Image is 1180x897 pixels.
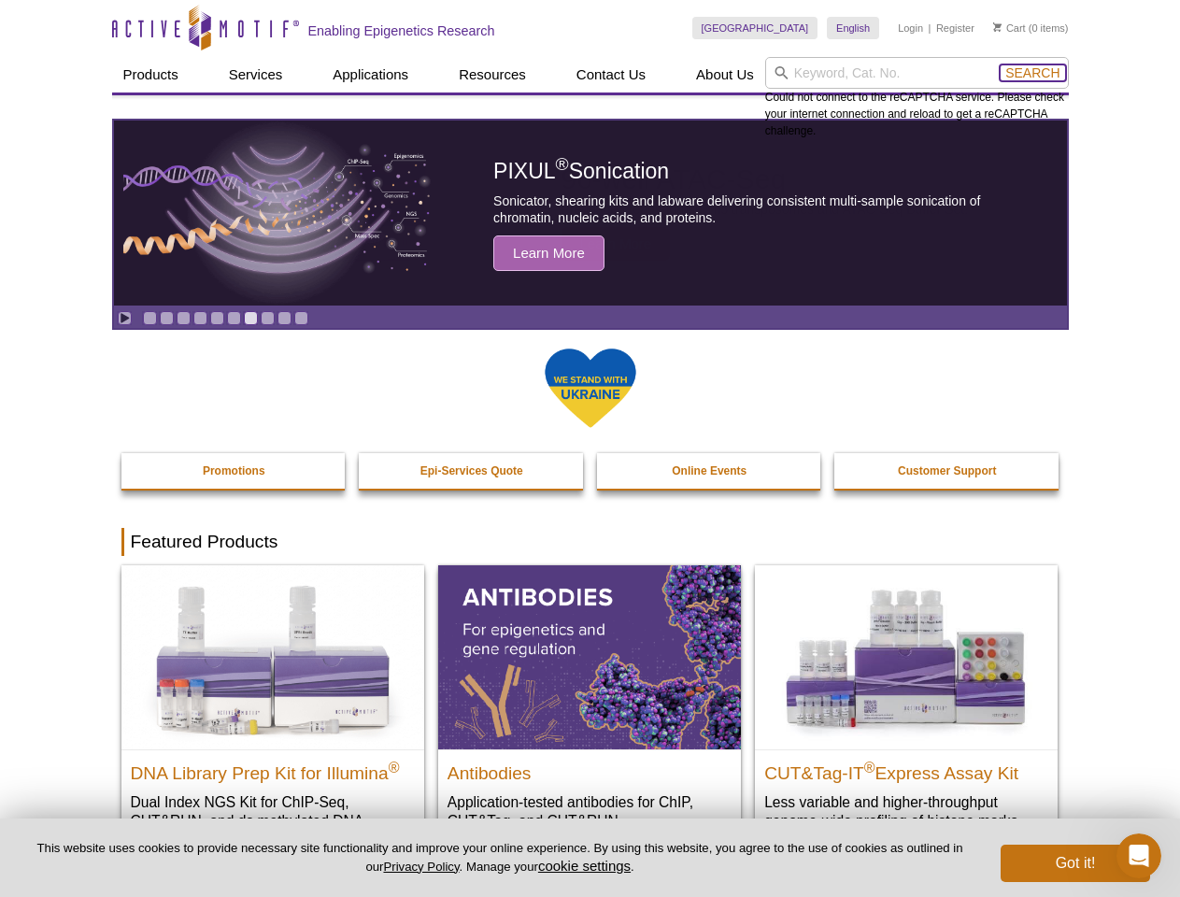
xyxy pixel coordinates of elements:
[764,755,1048,783] h2: CUT&Tag-IT Express Assay Kit
[538,858,631,874] button: cookie settings
[448,755,732,783] h2: Antibodies
[114,121,1067,306] a: PIXUL sonication PIXUL®Sonication Sonicator, shearing kits and labware delivering consistent mult...
[420,464,523,477] strong: Epi-Services Quote
[672,464,746,477] strong: Online Events
[277,311,291,325] a: Go to slide 9
[244,311,258,325] a: Go to slide 7
[993,17,1069,39] li: (0 items)
[827,17,879,39] a: English
[383,860,459,874] a: Privacy Policy
[261,311,275,325] a: Go to slide 8
[143,311,157,325] a: Go to slide 1
[448,792,732,831] p: Application-tested antibodies for ChIP, CUT&Tag, and CUT&RUN.
[359,453,585,489] a: Epi-Services Quote
[203,464,265,477] strong: Promotions
[121,453,348,489] a: Promotions
[993,22,1002,32] img: Your Cart
[448,57,537,93] a: Resources
[227,311,241,325] a: Go to slide 6
[493,159,669,183] span: PIXUL Sonication
[864,759,875,775] sup: ®
[193,311,207,325] a: Go to slide 4
[936,21,974,35] a: Register
[692,17,818,39] a: [GEOGRAPHIC_DATA]
[123,120,432,306] img: PIXUL sonication
[755,565,1058,748] img: CUT&Tag-IT® Express Assay Kit
[764,792,1048,831] p: Less variable and higher-throughput genome-wide profiling of histone marks​.
[438,565,741,848] a: All Antibodies Antibodies Application-tested antibodies for ChIP, CUT&Tag, and CUT&RUN.
[160,311,174,325] a: Go to slide 2
[597,453,823,489] a: Online Events
[308,22,495,39] h2: Enabling Epigenetics Research
[834,453,1060,489] a: Customer Support
[1001,845,1150,882] button: Got it!
[112,57,190,93] a: Products
[30,840,970,876] p: This website uses cookies to provide necessary site functionality and improve your online experie...
[118,311,132,325] a: Toggle autoplay
[438,565,741,748] img: All Antibodies
[177,311,191,325] a: Go to slide 3
[1116,833,1161,878] iframe: Intercom live chat
[294,311,308,325] a: Go to slide 10
[210,311,224,325] a: Go to slide 5
[121,528,1059,556] h2: Featured Products
[1000,64,1065,81] button: Search
[544,347,637,430] img: We Stand With Ukraine
[1005,65,1059,80] span: Search
[493,235,604,271] span: Learn More
[131,792,415,849] p: Dual Index NGS Kit for ChIP-Seq, CUT&RUN, and ds methylated DNA assays.
[755,565,1058,848] a: CUT&Tag-IT® Express Assay Kit CUT&Tag-IT®Express Assay Kit Less variable and higher-throughput ge...
[493,192,1024,226] p: Sonicator, shearing kits and labware delivering consistent multi-sample sonication of chromatin, ...
[321,57,419,93] a: Applications
[765,57,1069,139] div: Could not connect to the reCAPTCHA service. Please check your internet connection and reload to g...
[121,565,424,748] img: DNA Library Prep Kit for Illumina
[565,57,657,93] a: Contact Us
[765,57,1069,89] input: Keyword, Cat. No.
[114,121,1067,306] article: PIXUL Sonication
[121,565,424,867] a: DNA Library Prep Kit for Illumina DNA Library Prep Kit for Illumina® Dual Index NGS Kit for ChIP-...
[898,21,923,35] a: Login
[929,17,931,39] li: |
[218,57,294,93] a: Services
[556,155,569,175] sup: ®
[131,755,415,783] h2: DNA Library Prep Kit for Illumina
[898,464,996,477] strong: Customer Support
[685,57,765,93] a: About Us
[389,759,400,775] sup: ®
[993,21,1026,35] a: Cart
